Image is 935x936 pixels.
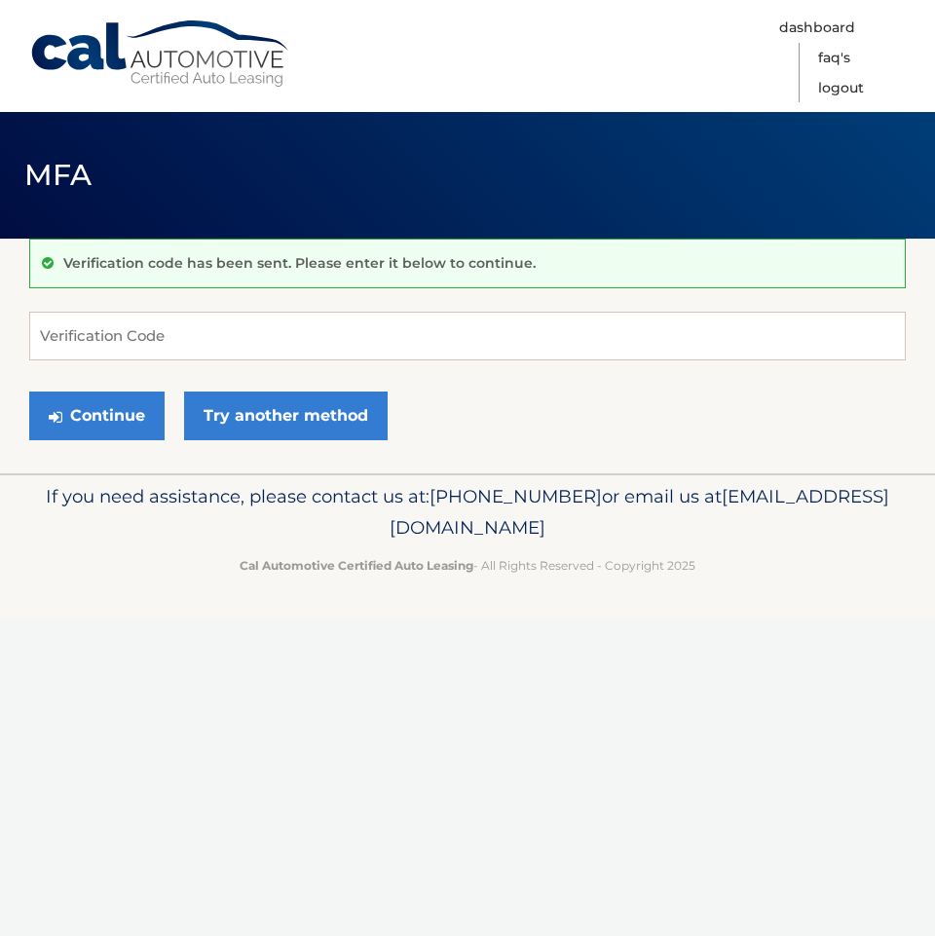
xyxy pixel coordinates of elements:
[29,392,165,440] button: Continue
[29,312,906,360] input: Verification Code
[240,558,473,573] strong: Cal Automotive Certified Auto Leasing
[390,485,889,539] span: [EMAIL_ADDRESS][DOMAIN_NAME]
[29,19,292,89] a: Cal Automotive
[29,555,906,576] p: - All Rights Reserved - Copyright 2025
[24,157,93,193] span: MFA
[430,485,602,507] span: [PHONE_NUMBER]
[63,254,536,272] p: Verification code has been sent. Please enter it below to continue.
[29,481,906,543] p: If you need assistance, please contact us at: or email us at
[779,13,855,43] a: Dashboard
[184,392,388,440] a: Try another method
[818,73,864,103] a: Logout
[818,43,850,73] a: FAQ's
